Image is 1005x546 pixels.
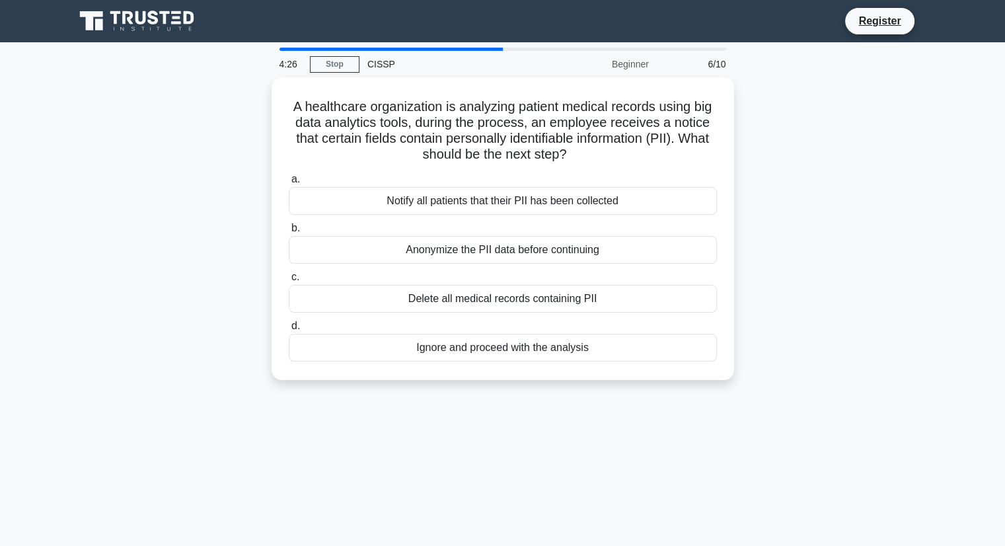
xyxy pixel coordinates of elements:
span: a. [291,173,300,184]
a: Register [850,13,909,29]
div: CISSP [359,51,541,77]
div: Ignore and proceed with the analysis [289,334,717,362]
div: Notify all patients that their PII has been collected [289,187,717,215]
div: 6/10 [657,51,734,77]
div: Anonymize the PII data before continuing [289,236,717,264]
div: Beginner [541,51,657,77]
div: Delete all medical records containing PII [289,285,717,313]
span: c. [291,271,299,282]
div: 4:26 [272,51,310,77]
h5: A healthcare organization is analyzing patient medical records using big data analytics tools, du... [287,98,718,163]
span: b. [291,222,300,233]
a: Stop [310,56,359,73]
span: d. [291,320,300,331]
